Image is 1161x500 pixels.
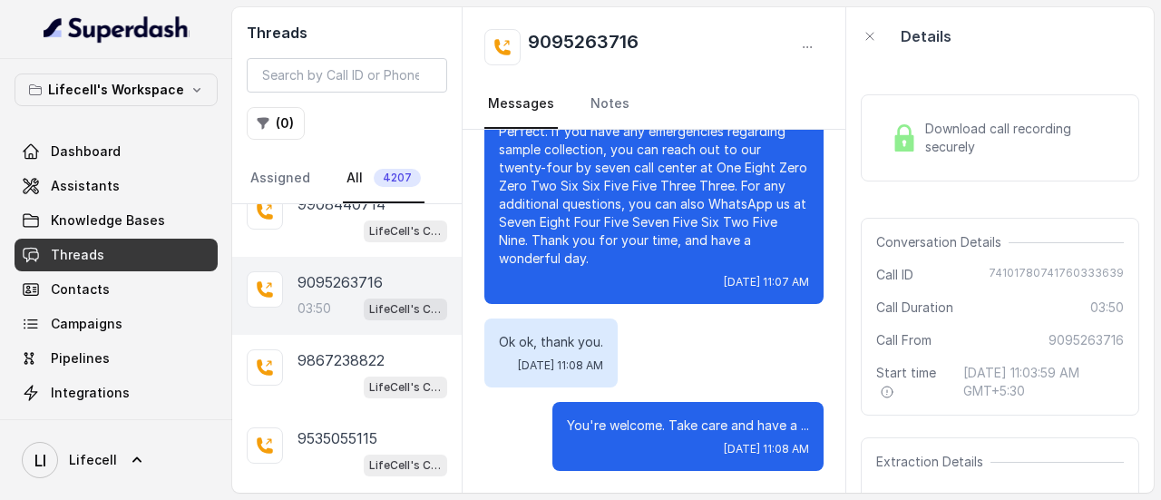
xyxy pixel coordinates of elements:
p: Perfect. If you have any emergencies regarding sample collection, you can reach out to our twenty... [499,123,809,268]
span: Call Duration [876,299,953,317]
span: 9095263716 [1049,331,1124,349]
p: LifeCell's Call Assistant [369,456,442,475]
a: Messages [484,80,558,129]
span: Integrations [51,384,130,402]
p: 9908440714 [298,193,385,215]
span: [DATE] 11:03:59 AM GMT+5:30 [963,364,1124,400]
a: Knowledge Bases [15,204,218,237]
span: 03:50 [1090,299,1124,317]
a: Threads [15,239,218,271]
span: Call ID [876,266,913,284]
span: Start time [876,364,949,400]
span: Conversation Details [876,233,1009,251]
p: 9867238822 [298,349,385,371]
a: Dashboard [15,135,218,168]
img: light.svg [44,15,190,44]
span: Campaigns [51,315,122,333]
span: 74101780741760333639 [989,266,1124,284]
text: LI [34,451,46,470]
a: Contacts [15,273,218,306]
p: 9095263716 [298,271,383,293]
p: Lifecell's Workspace [48,79,184,101]
p: 9535055115 [298,427,377,449]
a: Pipelines [15,342,218,375]
span: Threads [51,246,104,264]
span: Dashboard [51,142,121,161]
a: Lifecell [15,435,218,485]
a: Assigned [247,154,314,203]
span: API Settings [51,418,130,436]
span: Pipelines [51,349,110,368]
img: Lock Icon [891,124,918,152]
span: Lifecell [69,451,117,469]
p: 03:50 [298,299,331,318]
p: Ok ok, thank you. [499,333,603,351]
span: Download call recording securely [925,120,1117,156]
a: Notes [587,80,633,129]
p: LifeCell's Call Assistant [369,378,442,397]
input: Search by Call ID or Phone Number [247,58,447,93]
p: Details [901,25,951,47]
nav: Tabs [484,80,824,129]
a: Integrations [15,377,218,409]
a: Assistants [15,170,218,202]
a: Campaigns [15,308,218,340]
span: [DATE] 11:07 AM [724,275,809,289]
button: Lifecell's Workspace [15,74,218,106]
span: Knowledge Bases [51,211,165,230]
span: Assistants [51,177,120,195]
a: All4207 [343,154,424,203]
p: LifeCell's Call Assistant [369,300,442,319]
span: Call From [876,331,932,349]
p: You're welcome. Take care and have a ... [567,417,809,435]
h2: Threads [247,22,447,44]
nav: Tabs [247,154,447,203]
h2: 9095263716 [528,29,639,65]
span: [DATE] 11:08 AM [518,358,603,373]
button: (0) [247,107,305,140]
a: API Settings [15,411,218,444]
span: Contacts [51,280,110,299]
p: LifeCell's Call Assistant [369,222,442,240]
span: [DATE] 11:08 AM [724,442,809,456]
span: 4207 [374,169,421,187]
span: Extraction Details [876,453,990,471]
